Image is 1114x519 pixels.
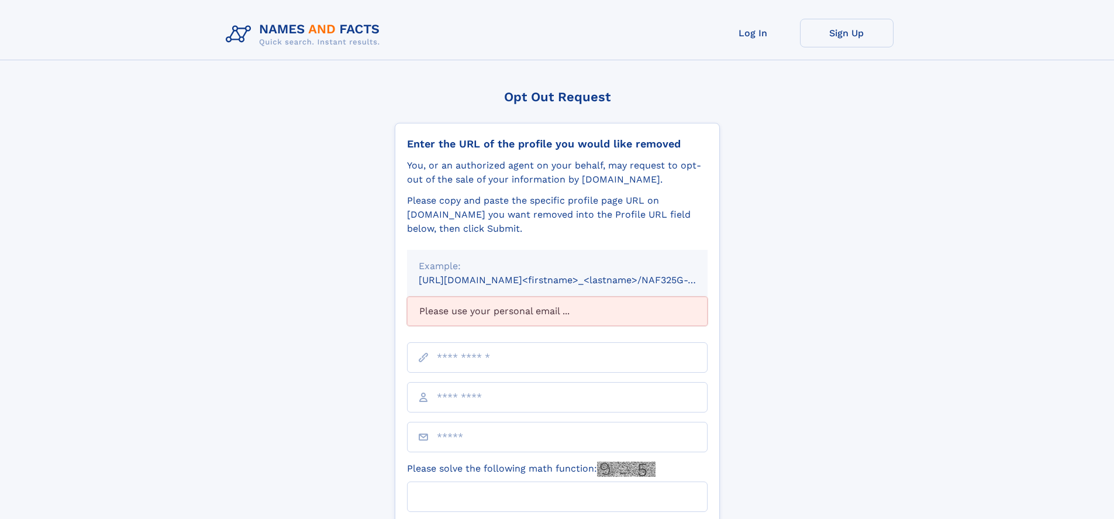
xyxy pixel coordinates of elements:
div: Enter the URL of the profile you would like removed [407,138,708,150]
div: You, or an authorized agent on your behalf, may request to opt-out of the sale of your informatio... [407,159,708,187]
a: Sign Up [800,19,894,47]
label: Please solve the following math function: [407,462,656,477]
div: Example: [419,259,696,273]
a: Log In [706,19,800,47]
small: [URL][DOMAIN_NAME]<firstname>_<lastname>/NAF325G-xxxxxxxx [419,274,730,286]
img: Logo Names and Facts [221,19,389,50]
div: Please use your personal email ... [407,297,708,326]
div: Please copy and paste the specific profile page URL on [DOMAIN_NAME] you want removed into the Pr... [407,194,708,236]
div: Opt Out Request [395,90,720,104]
